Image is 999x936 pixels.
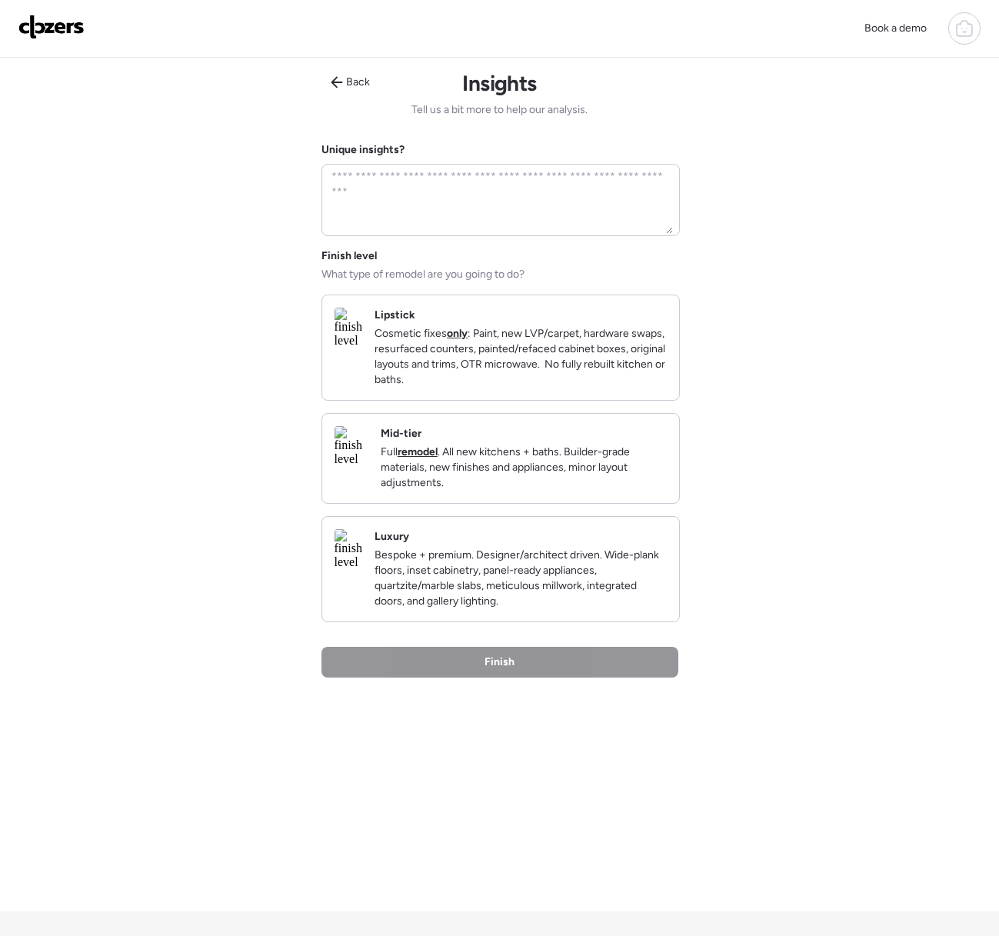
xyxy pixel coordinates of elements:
[335,426,368,466] img: finish level
[335,308,362,348] img: finish level
[411,102,588,118] span: Tell us a bit more to help our analysis.
[375,529,409,545] h2: Luxury
[381,426,421,441] h2: Mid-tier
[398,445,438,458] strong: remodel
[335,529,362,569] img: finish level
[18,15,85,39] img: Logo
[485,655,514,670] span: Finish
[346,75,370,90] span: Back
[375,326,667,388] p: Cosmetic fixes : Paint, new LVP/carpet, hardware swaps, resurfaced counters, painted/refaced cabi...
[864,22,927,35] span: Book a demo
[321,267,524,282] span: What type of remodel are you going to do?
[381,445,667,491] p: Full . All new kitchens + baths. Builder-grade materials, new finishes and appliances, minor layo...
[375,308,415,323] h2: Lipstick
[462,70,537,96] h1: Insights
[447,327,468,340] strong: only
[321,143,405,156] label: Unique insights?
[375,548,667,609] p: Bespoke + premium. Designer/architect driven. Wide-plank floors, inset cabinetry, panel-ready app...
[321,248,377,264] span: Finish level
